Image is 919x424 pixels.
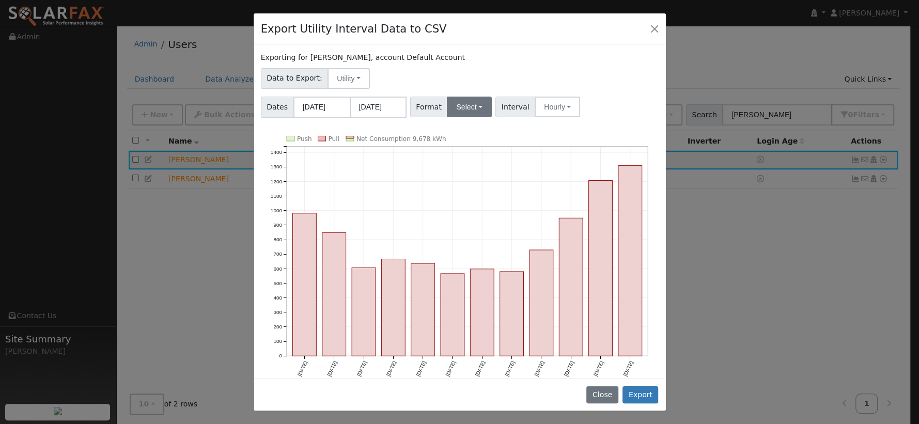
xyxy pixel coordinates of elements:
[504,360,516,377] text: [DATE]
[589,180,613,356] rect: onclick=""
[279,353,282,359] text: 0
[563,360,575,377] text: [DATE]
[495,97,535,117] span: Interval
[586,386,618,404] button: Close
[270,208,282,213] text: 1000
[261,52,465,63] label: Exporting for [PERSON_NAME], account Default Account
[322,232,346,356] rect: onclick=""
[270,149,282,155] text: 1400
[381,259,405,356] rect: onclick=""
[447,97,492,117] button: Select
[385,360,397,377] text: [DATE]
[593,360,604,377] text: [DATE]
[647,21,662,36] button: Close
[535,97,580,117] button: Hourly
[470,269,494,356] rect: onclick=""
[273,338,282,344] text: 100
[411,263,434,356] rect: onclick=""
[356,135,446,143] text: Net Consumption 9,678 kWh
[622,360,634,377] text: [DATE]
[261,68,329,89] span: Data to Export:
[352,268,376,356] rect: onclick=""
[622,386,658,404] button: Export
[273,265,282,271] text: 600
[441,274,464,356] rect: onclick=""
[270,164,282,169] text: 1300
[474,360,486,377] text: [DATE]
[273,309,282,315] text: 300
[328,68,370,89] button: Utility
[297,135,312,143] text: Push
[261,21,447,37] h4: Export Utility Interval Data to CSV
[529,250,553,356] rect: onclick=""
[355,360,367,377] text: [DATE]
[273,251,282,257] text: 700
[326,360,338,377] text: [DATE]
[444,360,456,377] text: [DATE]
[328,135,339,143] text: Pull
[415,360,427,377] text: [DATE]
[270,178,282,184] text: 1200
[273,222,282,228] text: 900
[618,165,642,356] rect: onclick=""
[410,97,448,117] span: Format
[559,218,583,356] rect: onclick=""
[534,360,546,377] text: [DATE]
[273,324,282,329] text: 200
[270,193,282,199] text: 1100
[297,360,308,377] text: [DATE]
[273,295,282,301] text: 400
[292,213,316,356] rect: onclick=""
[273,280,282,286] text: 500
[273,237,282,242] text: 800
[500,272,524,356] rect: onclick=""
[261,97,294,118] span: Dates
